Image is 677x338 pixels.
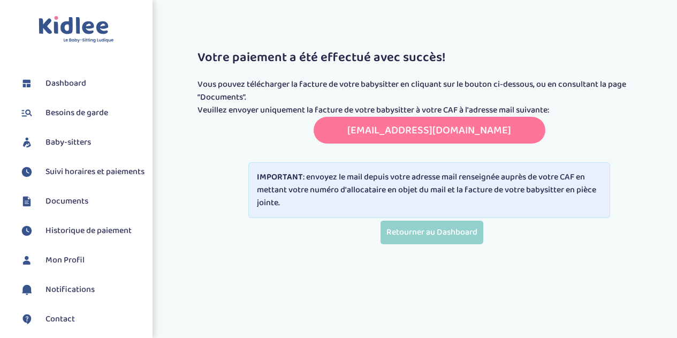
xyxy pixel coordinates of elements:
[45,136,91,149] span: Baby-sitters
[45,283,95,296] span: Notifications
[39,16,114,43] img: logo.svg
[347,122,511,139] a: [EMAIL_ADDRESS][DOMAIN_NAME]
[45,195,88,208] span: Documents
[19,311,144,327] a: Contact
[19,134,144,151] a: Baby-sitters
[45,166,144,178] span: Suivi horaires et paiements
[19,105,35,121] img: besoin.svg
[45,107,108,119] span: Besoins de garde
[19,76,144,92] a: Dashboard
[19,282,144,298] a: Notifications
[19,223,144,239] a: Historique de paiement
[45,254,85,267] span: Mon Profil
[19,105,144,121] a: Besoins de garde
[19,282,35,298] img: notification.svg
[45,77,86,90] span: Dashboard
[197,51,661,65] h3: Votre paiement a été effectué avec succès!
[19,252,35,268] img: profil.svg
[19,193,144,209] a: Documents
[19,193,35,209] img: documents.svg
[19,134,35,151] img: babysitters.svg
[45,313,75,326] span: Contact
[19,76,35,92] img: dashboard.svg
[45,224,132,237] span: Historique de paiement
[19,311,35,327] img: contact.svg
[381,221,483,244] a: Retourner au Dashboard
[19,164,144,180] a: Suivi horaires et paiements
[19,223,35,239] img: suivihoraire.svg
[19,164,35,180] img: suivihoraire.svg
[248,162,610,218] div: : envoyez le mail depuis votre adresse mail renseignée auprès de votre CAF en mettant votre numér...
[19,252,144,268] a: Mon Profil
[197,78,661,104] p: Vous pouvez télécharger la facture de votre babysitter en cliquant sur le bouton ci-dessous, ou e...
[197,104,661,117] p: Veuillez envoyer uniquement la facture de votre babysitter à votre CAF à l'adresse mail suivante:
[257,170,303,184] strong: IMPORTANT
